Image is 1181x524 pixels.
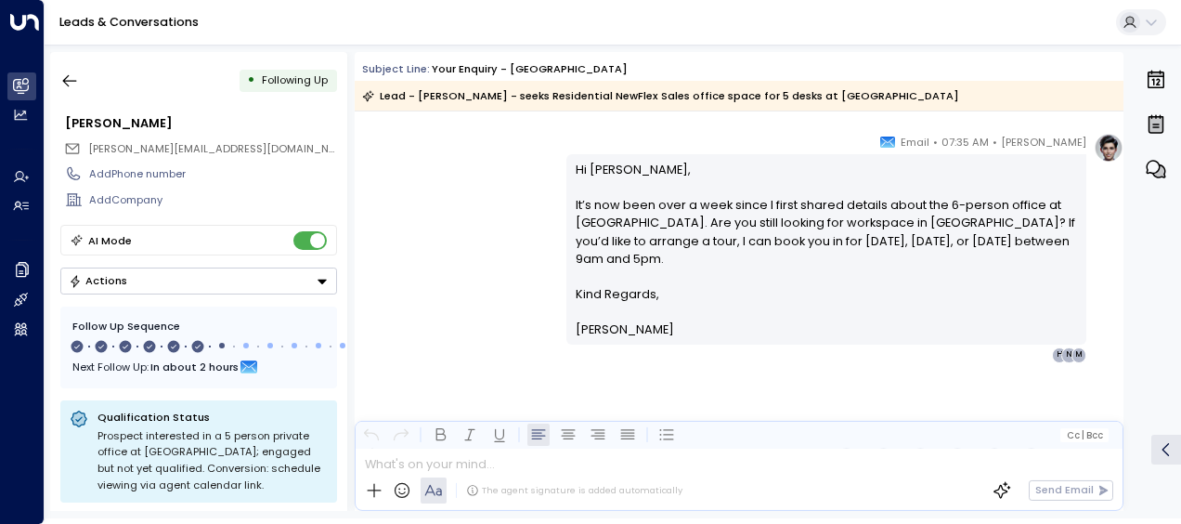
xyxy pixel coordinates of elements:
[576,161,1078,285] p: Hi [PERSON_NAME], It’s now been over a week since I first shared details about the 6-person offic...
[88,231,132,250] div: AI Mode
[72,319,325,334] div: Follow Up Sequence
[60,268,337,295] button: Actions
[362,86,959,105] div: Lead - [PERSON_NAME] - seeks Residential NewFlex Sales office space for 5 desks at [GEOGRAPHIC_DATA]
[1001,133,1086,151] span: [PERSON_NAME]
[1082,430,1084,440] span: |
[1060,428,1109,442] button: Cc|Bcc
[1052,347,1067,362] div: H
[247,67,255,94] div: •
[89,166,336,182] div: AddPhone number
[941,133,989,151] span: 07:35 AM
[150,357,239,377] span: In about 2 hours
[89,192,336,208] div: AddCompany
[97,428,328,493] div: Prospect interested in a 5 person private office at [GEOGRAPHIC_DATA]; engaged but not yet qualif...
[60,268,337,295] div: Button group with a nested menu
[576,285,659,303] span: Kind Regards,
[390,424,412,446] button: Redo
[901,133,929,151] span: Email
[262,72,328,87] span: Following Up
[362,61,430,76] span: Subject Line:
[1067,430,1103,440] span: Cc Bcc
[466,484,682,497] div: The agent signature is added automatically
[993,133,997,151] span: •
[59,14,199,30] a: Leads & Conversations
[933,133,938,151] span: •
[97,410,328,425] p: Qualification Status
[88,141,337,157] span: martin@ia-uk.com
[1071,347,1086,362] div: M
[360,424,383,446] button: Undo
[576,321,674,338] span: [PERSON_NAME]
[1061,347,1076,362] div: N
[72,357,325,377] div: Next Follow Up:
[69,274,127,287] div: Actions
[65,114,336,132] div: [PERSON_NAME]
[1094,133,1123,163] img: profile-logo.png
[88,141,355,156] span: [PERSON_NAME][EMAIL_ADDRESS][DOMAIN_NAME]
[432,61,628,77] div: Your enquiry - [GEOGRAPHIC_DATA]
